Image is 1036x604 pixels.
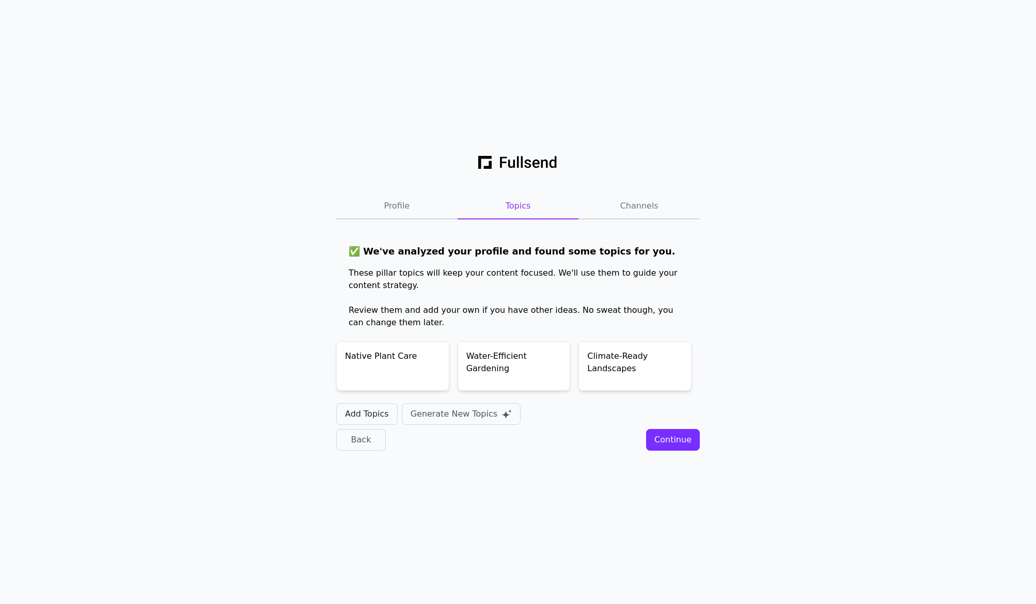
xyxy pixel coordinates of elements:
[411,408,497,420] div: Generate New Topics
[402,403,521,425] button: Generate New Topics
[336,194,458,219] button: Profile
[654,434,692,446] div: Continue
[336,403,398,425] button: Add Topics
[349,244,687,259] h1: ✅ We've analyzed your profile and found some topics for you.
[345,408,389,420] div: Add Topics
[458,194,579,219] button: Topics
[578,194,700,219] button: Channels
[466,350,562,377] div: Water-Efficient Gardening
[345,434,377,446] div: Back
[336,429,386,451] button: Back
[646,429,700,451] button: Continue
[345,350,441,364] div: Native Plant Care
[349,267,687,329] div: These pillar topics will keep your content focused. We'll use them to guide your content strategy...
[587,350,683,377] div: Climate-Ready Landscapes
